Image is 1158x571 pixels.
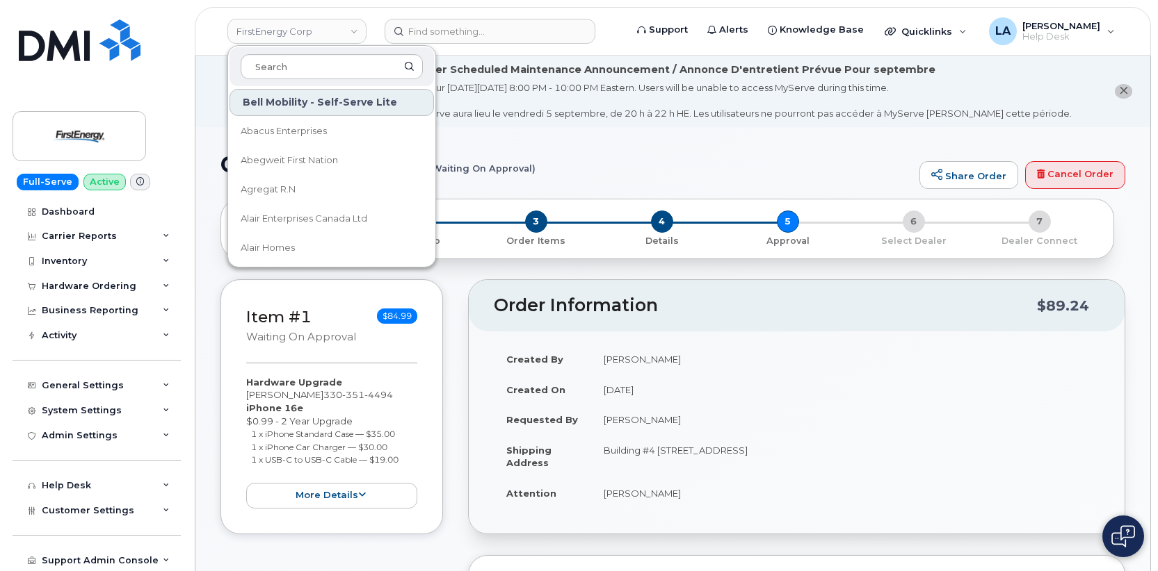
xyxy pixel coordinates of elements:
[251,454,399,465] small: 1 x USB-C to USB-C Cable — $19.00
[506,384,565,395] strong: Created On
[246,307,312,326] a: Item #1
[1037,292,1089,319] div: $89.24
[241,154,338,167] span: Abegweit First Nation
[230,89,434,116] div: Bell Mobility - Self-Serve Lite
[246,483,417,508] button: more details
[248,81,1072,120] div: MyServe scheduled maintenance will occur [DATE][DATE] 8:00 PM - 10:00 PM Eastern. Users will be u...
[525,210,547,233] span: 3
[591,374,1100,405] td: [DATE]
[377,308,417,324] span: $84.99
[1115,84,1132,99] button: close notification
[919,161,1018,189] a: Share Order
[230,117,434,145] a: Abacus Enterprises
[230,147,434,174] a: Abegweit First Nation
[591,404,1100,435] td: [PERSON_NAME]
[323,389,393,400] span: 330
[385,63,935,77] div: September Scheduled Maintenance Announcement / Annonce D'entretient Prévue Pour septembre
[1111,525,1135,547] img: Open chat
[241,124,327,138] span: Abacus Enterprises
[599,233,725,247] a: 4 Details
[591,435,1100,478] td: Building #4 [STREET_ADDRESS]
[251,429,395,439] small: 1 x iPhone Standard Case — $35.00
[494,296,1037,315] h2: Order Information
[506,414,578,425] strong: Requested By
[246,331,356,343] small: Waiting On Approval
[506,354,563,365] strong: Created By
[429,152,536,174] small: (Waiting On Approval)
[342,389,364,400] span: 351
[651,210,673,233] span: 4
[1025,161,1125,189] a: Cancel Order
[246,376,417,508] div: [PERSON_NAME] $0.99 - 2 Year Upgrade
[591,478,1100,508] td: [PERSON_NAME]
[506,445,552,469] strong: Shipping Address
[251,442,387,452] small: 1 x iPhone Car Charger — $30.00
[241,212,367,226] span: Alair Enterprises Canada Ltd
[241,241,295,255] span: Alair Homes
[230,176,434,204] a: Agregat R.N
[479,235,593,247] p: Order Items
[506,488,556,499] strong: Attention
[364,389,393,400] span: 4494
[230,234,434,262] a: Alair Homes
[246,402,303,413] strong: iPhone 16e
[230,205,434,233] a: Alair Enterprises Canada Ltd
[241,183,296,197] span: Agregat R.N
[246,376,342,388] strong: Hardware Upgrade
[241,54,423,79] input: Search
[591,344,1100,374] td: [PERSON_NAME]
[220,152,912,176] h1: Order No.299901
[604,235,719,247] p: Details
[473,233,599,247] a: 3 Order Items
